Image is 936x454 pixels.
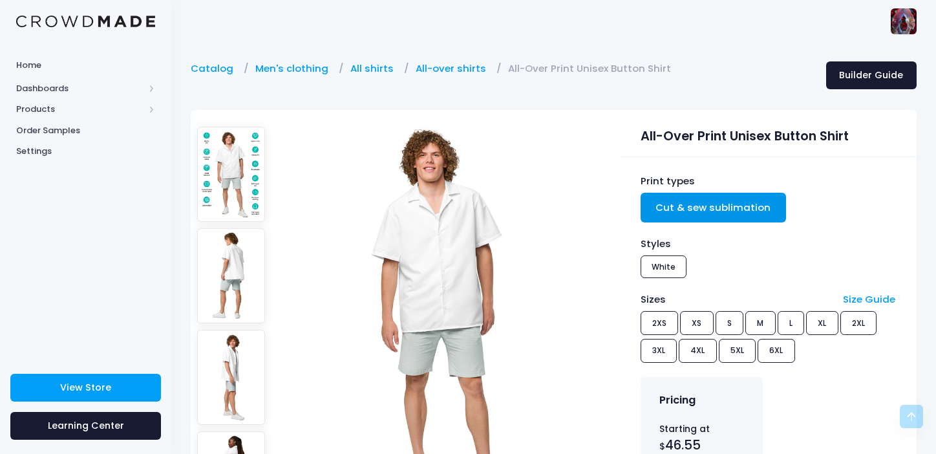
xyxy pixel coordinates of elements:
[255,61,335,76] a: Men's clothing
[16,59,155,72] span: Home
[659,394,696,407] h4: Pricing
[665,437,701,454] span: 46.55
[508,61,677,76] a: All-Over Print Unisex Button Shirt
[10,374,161,402] a: View Store
[843,292,895,306] a: Size Guide
[350,61,400,76] a: All shirts
[16,124,155,137] span: Order Samples
[16,103,144,116] span: Products
[16,145,155,158] span: Settings
[48,419,124,432] span: Learning Center
[641,237,898,251] div: Styles
[641,174,898,188] div: Print types
[891,8,917,34] img: User
[826,61,917,89] a: Builder Guide
[191,61,240,76] a: Catalog
[10,412,161,440] a: Learning Center
[641,193,787,222] a: Cut & sew sublimation
[634,292,836,307] div: Sizes
[16,16,155,28] img: Logo
[16,82,144,95] span: Dashboards
[416,61,493,76] a: All-over shirts
[60,381,111,394] span: View Store
[641,121,898,146] div: All-Over Print Unisex Button Shirt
